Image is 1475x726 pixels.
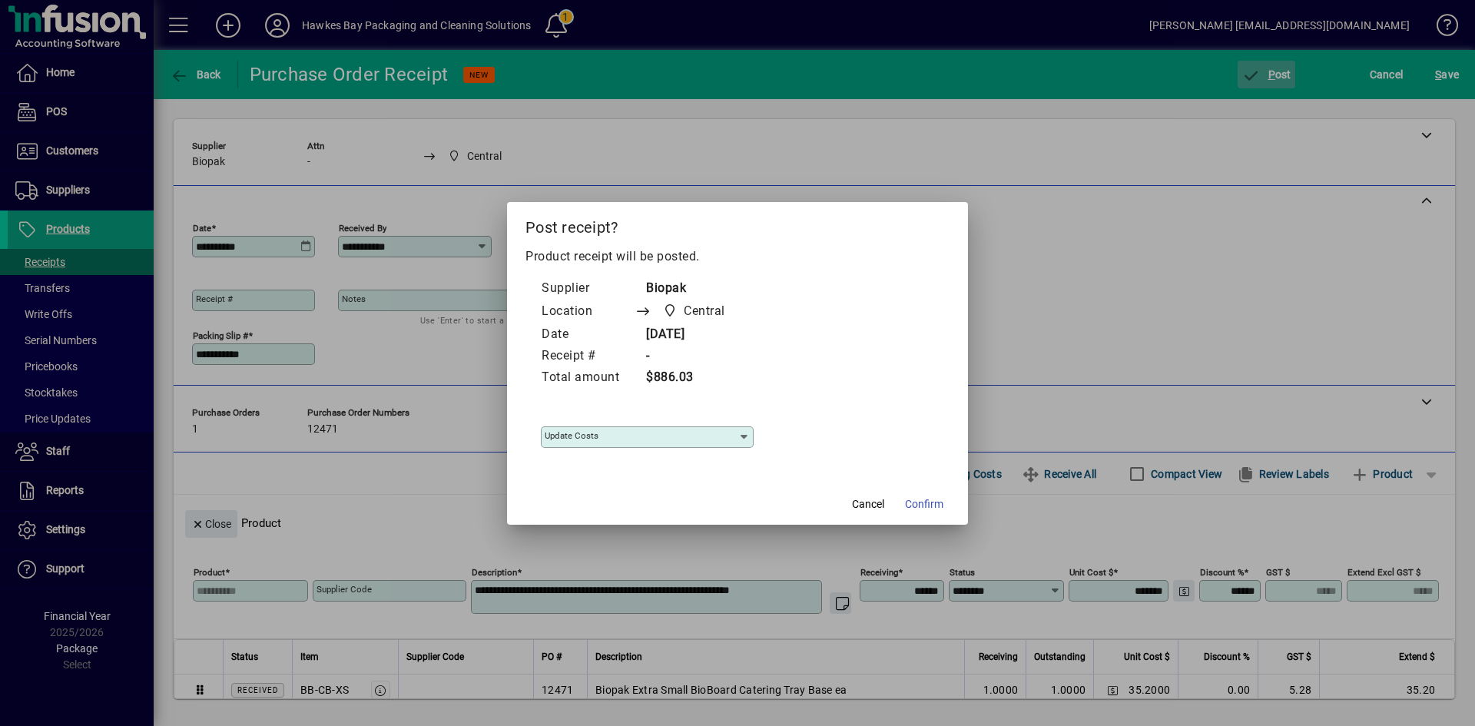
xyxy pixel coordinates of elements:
td: Biopak [635,278,754,300]
span: Central [658,300,731,322]
h2: Post receipt? [507,202,968,247]
td: Supplier [541,278,635,300]
button: Cancel [844,491,893,519]
button: Confirm [899,491,950,519]
span: Cancel [852,496,884,512]
span: Central [684,302,725,320]
td: - [635,346,754,367]
mat-label: Update costs [545,430,598,441]
td: Receipt # [541,346,635,367]
span: Confirm [905,496,943,512]
p: Product receipt will be posted. [525,247,950,266]
td: $886.03 [635,367,754,389]
td: Location [541,300,635,324]
td: [DATE] [635,324,754,346]
td: Date [541,324,635,346]
td: Total amount [541,367,635,389]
